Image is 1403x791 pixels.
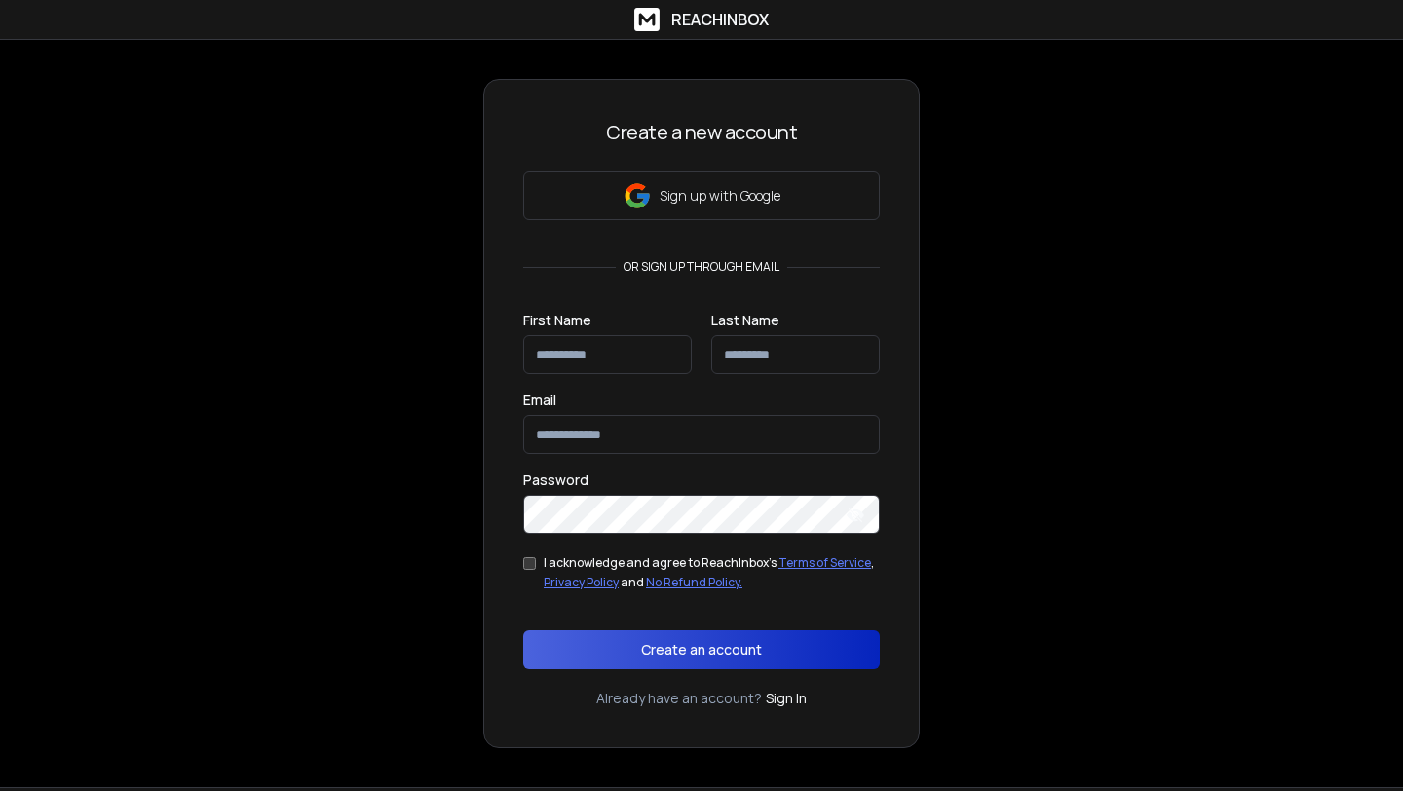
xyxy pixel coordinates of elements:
[778,554,871,571] a: Terms of Service
[671,8,769,31] h1: ReachInbox
[646,574,742,590] a: No Refund Policy.
[523,473,588,487] label: Password
[523,394,556,407] label: Email
[596,689,762,708] p: Already have an account?
[766,689,807,708] a: Sign In
[523,171,880,220] button: Sign up with Google
[544,553,880,591] div: I acknowledge and agree to ReachInbox's , and
[634,8,769,31] a: ReachInbox
[616,259,787,275] p: or sign up through email
[523,314,591,327] label: First Name
[523,630,880,669] button: Create an account
[711,314,779,327] label: Last Name
[523,119,880,146] h3: Create a new account
[660,186,780,206] p: Sign up with Google
[544,574,619,590] a: Privacy Policy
